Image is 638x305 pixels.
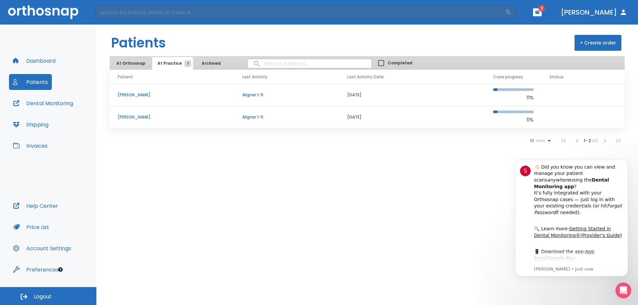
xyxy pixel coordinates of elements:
[339,106,485,128] td: [DATE]
[592,138,598,143] span: of 2
[388,60,412,66] span: Completed
[493,94,534,102] p: 11%
[534,138,545,143] span: rows
[111,57,151,70] button: At Orthosnap
[615,282,631,298] iframe: Intercom live chat
[95,6,505,19] input: Search by Patient Name or Case #
[9,198,62,214] button: Help Center
[184,60,191,67] span: 2
[242,92,331,98] p: Aligner 1-5
[9,262,63,277] button: Preferences
[493,74,523,80] span: Case progress
[248,57,372,70] input: search
[118,92,226,98] p: [PERSON_NAME]
[34,293,52,300] span: Logout
[118,74,133,80] span: Patient
[9,74,52,90] button: Patients
[8,5,78,19] img: Orthosnap
[530,138,534,143] span: 10
[575,35,621,51] button: + Create order
[9,95,77,111] button: Dental Monitoring
[9,138,52,154] button: Invoices
[339,84,485,106] td: [DATE]
[242,74,267,80] span: Last Activity
[118,114,226,120] p: [PERSON_NAME]
[9,116,53,132] button: Shipping
[9,53,59,69] button: Dashboard
[538,5,545,12] span: 2
[558,6,630,18] button: [PERSON_NAME]
[242,114,331,120] p: Aligner 1-5
[194,57,228,70] button: Archived
[347,74,384,80] span: Last Activity Date
[158,60,188,66] span: At Practice
[111,33,166,53] h1: Patients
[584,138,592,143] span: 1 - 2
[505,150,638,287] iframe: Intercom notifications message
[493,116,534,124] p: 11%
[111,57,229,70] div: tabs
[550,74,564,80] span: Status
[9,240,75,256] button: Account Settings
[57,267,63,272] div: Tooltip anchor
[9,219,53,235] button: Price List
